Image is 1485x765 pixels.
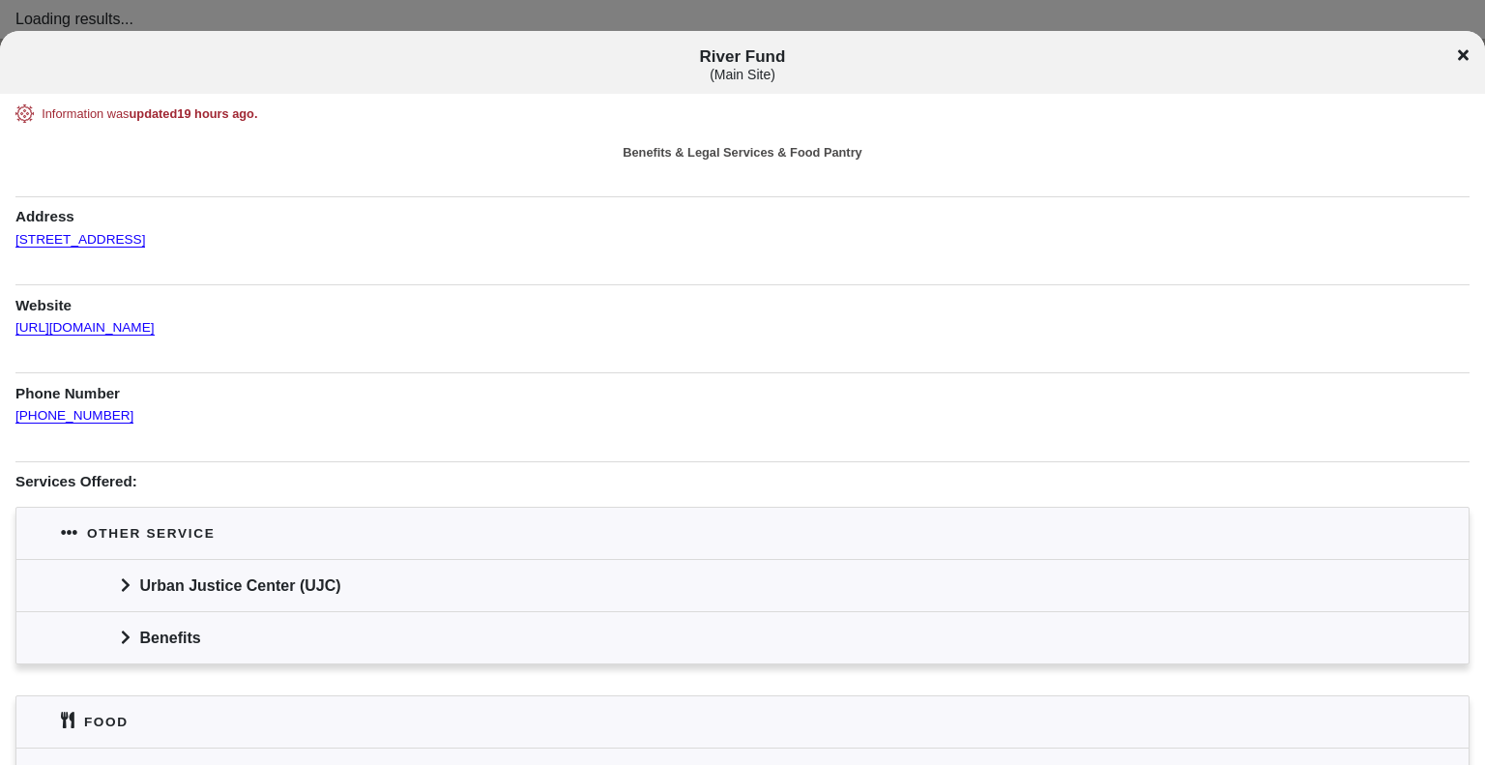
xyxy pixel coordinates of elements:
a: [URL][DOMAIN_NAME] [15,305,155,336]
h1: Services Offered: [15,461,1470,492]
a: [STREET_ADDRESS] [15,217,145,248]
div: Other service [87,523,215,544]
div: Information was [42,104,1443,123]
div: Benefits [16,611,1469,663]
span: updated 19 hours ago . [130,106,258,121]
span: River Fund [127,47,1359,83]
h1: Phone Number [15,372,1470,403]
a: [PHONE_NUMBER] [15,393,133,424]
div: ( Main Site ) [127,67,1359,83]
div: Benefits & Legal Services & Food Pantry [15,143,1470,162]
div: Food [84,712,129,732]
h1: Address [15,196,1470,227]
div: Urban Justice Center (UJC) [16,559,1469,611]
h1: Website [15,284,1470,315]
